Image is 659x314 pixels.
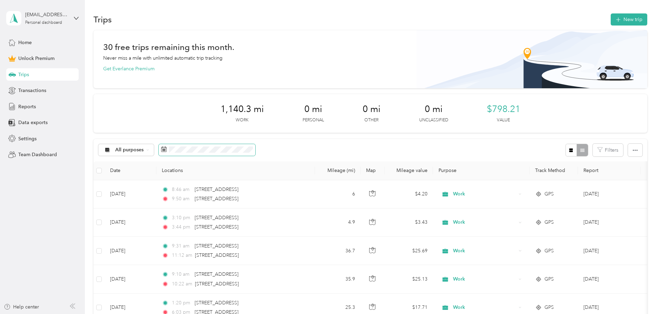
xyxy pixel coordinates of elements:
td: $25.13 [385,265,433,293]
th: Purpose [433,161,530,180]
td: 35.9 [315,265,361,293]
p: Value [497,117,510,123]
span: 1,140.3 mi [220,104,264,115]
div: [EMAIL_ADDRESS][DOMAIN_NAME] [25,11,68,18]
p: Work [236,117,248,123]
th: Mileage (mi) [315,161,361,180]
span: [STREET_ADDRESS] [195,252,239,258]
th: Mileage value [385,161,433,180]
span: GPS [544,219,554,226]
span: Work [453,247,516,255]
span: 9:31 am [172,242,191,250]
td: 6 [315,180,361,209]
td: Aug 2025 [578,265,641,293]
span: Team Dashboard [18,151,57,158]
td: 4.9 [315,209,361,237]
h1: 30 free trips remaining this month. [103,43,234,51]
td: Aug 2025 [578,180,641,209]
iframe: Everlance-gr Chat Button Frame [620,275,659,314]
span: [STREET_ADDRESS] [195,271,238,277]
td: [DATE] [105,265,156,293]
button: Get Everlance Premium [103,65,155,72]
span: Unlock Premium [18,55,55,62]
span: [STREET_ADDRESS] [195,215,238,221]
span: GPS [544,304,554,311]
span: Work [453,304,516,311]
div: Personal dashboard [25,21,62,25]
th: Locations [156,161,315,180]
h1: Trips [94,16,112,23]
span: Data exports [18,119,48,126]
button: Help center [4,303,39,311]
td: $4.20 [385,180,433,209]
span: [STREET_ADDRESS] [195,243,238,249]
span: Work [453,190,516,198]
span: [STREET_ADDRESS] [195,186,238,192]
th: Date [105,161,156,180]
span: 11:12 am [172,252,192,259]
td: [DATE] [105,209,156,237]
p: Never miss a mile with unlimited automatic trip tracking [103,54,223,62]
button: New trip [611,13,647,26]
span: $798.21 [487,104,520,115]
td: [DATE] [105,237,156,265]
span: Home [18,39,32,46]
span: Transactions [18,87,46,94]
img: Banner [416,30,647,88]
span: 9:50 am [172,195,191,203]
p: Other [364,117,378,123]
th: Report [578,161,641,180]
span: Work [453,219,516,226]
p: Personal [303,117,324,123]
span: All purposes [115,148,144,152]
span: GPS [544,190,554,198]
span: 0 mi [363,104,381,115]
td: $25.69 [385,237,433,265]
th: Map [361,161,385,180]
td: [DATE] [105,180,156,209]
span: 3:10 pm [172,214,191,222]
td: Aug 2025 [578,209,641,237]
span: Settings [18,135,37,142]
span: [STREET_ADDRESS] [195,224,238,230]
span: Trips [18,71,29,78]
span: [STREET_ADDRESS] [195,196,238,202]
span: 0 mi [425,104,443,115]
td: 36.7 [315,237,361,265]
span: 9:10 am [172,271,191,278]
th: Track Method [530,161,578,180]
span: 10:22 am [172,280,192,288]
td: $3.43 [385,209,433,237]
span: [STREET_ADDRESS] [195,281,239,287]
span: 8:46 am [172,186,191,193]
span: 3:44 pm [172,223,191,231]
span: GPS [544,247,554,255]
span: [STREET_ADDRESS] [195,300,238,306]
span: Reports [18,103,36,110]
td: Aug 2025 [578,237,641,265]
span: 1:20 pm [172,299,191,307]
button: Filters [593,144,623,156]
span: Work [453,275,516,283]
span: 0 mi [304,104,322,115]
p: Unclassified [419,117,448,123]
span: GPS [544,275,554,283]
